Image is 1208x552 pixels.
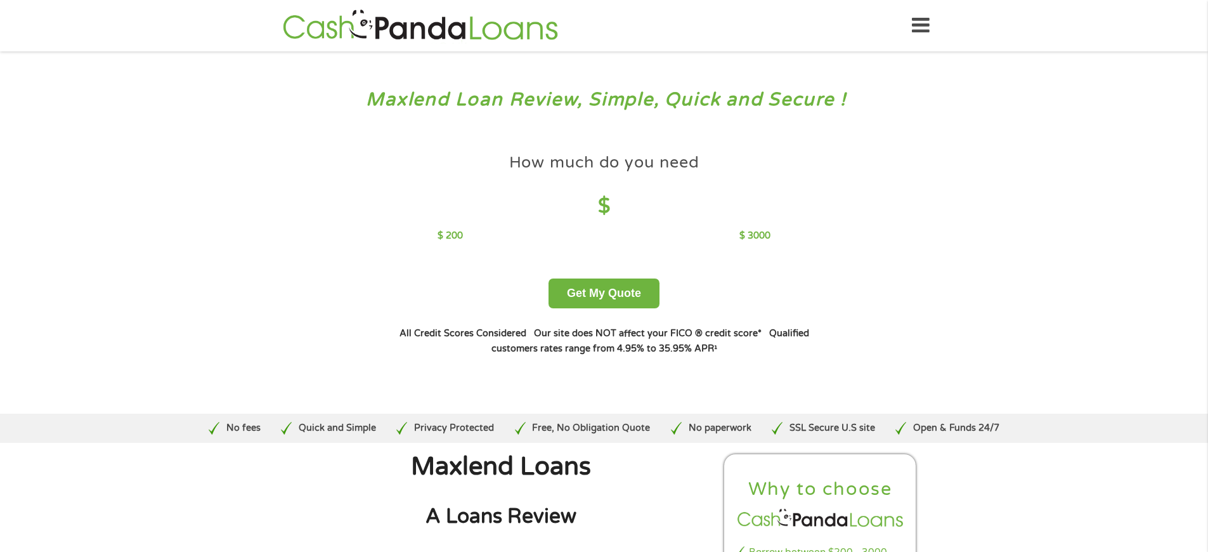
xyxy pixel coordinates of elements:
[549,279,659,308] button: Get My Quote
[739,229,770,243] p: $ 3000
[37,88,1172,112] h3: Maxlend Loan Review, Simple, Quick and Secure !
[534,328,762,339] strong: Our site does NOT affect your FICO ® credit score*
[532,421,650,435] p: Free, No Obligation Quote
[226,421,261,435] p: No fees
[299,421,376,435] p: Quick and Simple
[689,421,751,435] p: No paperwork
[279,8,562,44] img: GetLoanNow Logo
[509,152,699,173] h4: How much do you need
[290,504,711,530] h2: A Loans Review
[913,421,999,435] p: Open & Funds 24/7
[414,421,494,435] p: Privacy Protected
[438,229,463,243] p: $ 200
[735,478,906,501] h2: Why to choose
[438,194,770,220] h4: $
[789,421,875,435] p: SSL Secure U.S site
[411,452,591,482] span: Maxlend Loans
[399,328,526,339] strong: All Credit Scores Considered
